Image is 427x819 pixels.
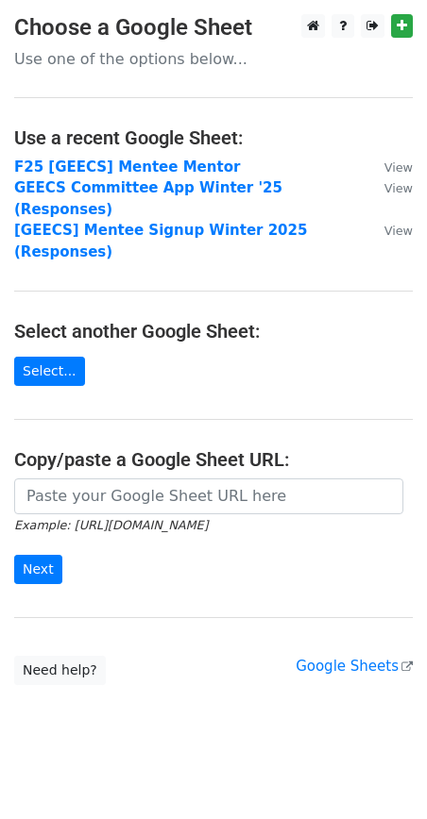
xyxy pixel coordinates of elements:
a: Need help? [14,656,106,685]
a: Google Sheets [296,658,413,675]
h4: Select another Google Sheet: [14,320,413,343]
input: Next [14,555,62,584]
a: GEECS Committee App Winter '25 (Responses) [14,179,282,218]
small: View [384,160,413,175]
small: Example: [URL][DOMAIN_NAME] [14,518,208,532]
h4: Copy/paste a Google Sheet URL: [14,448,413,471]
a: View [366,159,413,175]
h4: Use a recent Google Sheet: [14,126,413,149]
a: [GEECS] Mentee Signup Winter 2025 (Responses) [14,222,307,260]
a: F25 [GEECS] Mentee Mentor [14,159,240,175]
h3: Choose a Google Sheet [14,14,413,42]
a: Select... [14,357,85,386]
p: Use one of the options below... [14,49,413,69]
small: View [384,224,413,238]
a: View [366,222,413,239]
input: Paste your Google Sheet URL here [14,478,403,514]
a: View [366,179,413,196]
small: View [384,181,413,195]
